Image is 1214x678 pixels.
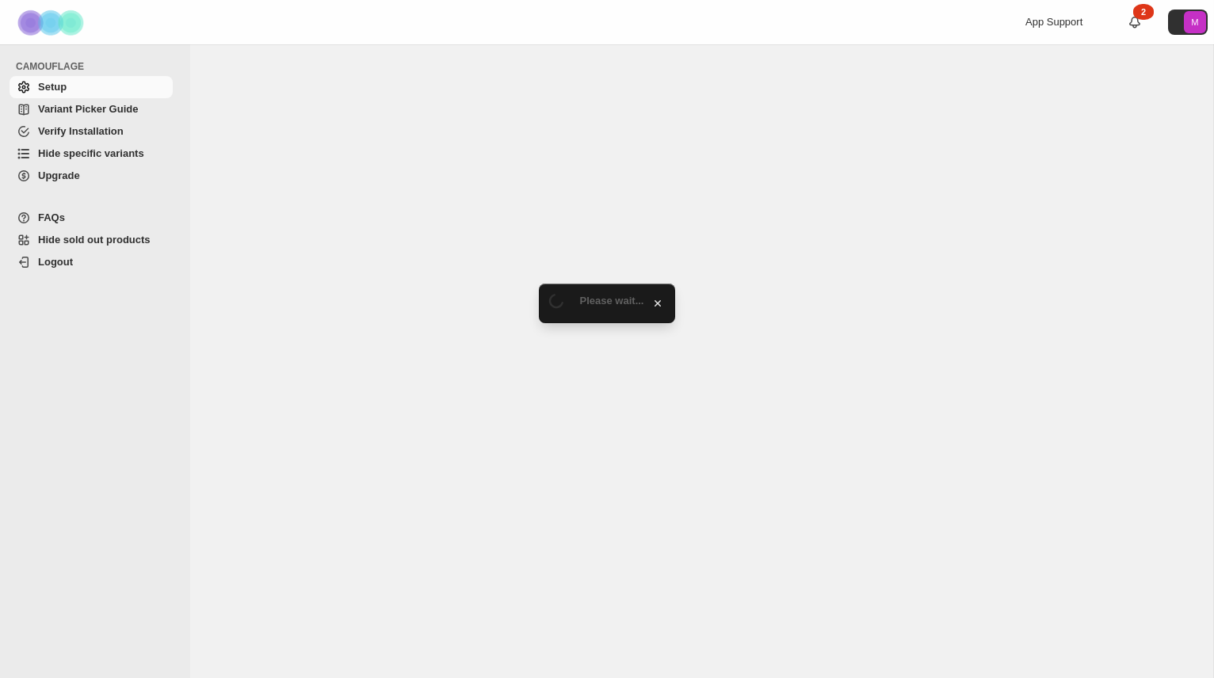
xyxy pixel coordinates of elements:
[38,234,151,246] span: Hide sold out products
[1127,14,1143,30] a: 2
[10,207,173,229] a: FAQs
[10,120,173,143] a: Verify Installation
[10,143,173,165] a: Hide specific variants
[1184,11,1206,33] span: Avatar with initials M
[38,81,67,93] span: Setup
[10,98,173,120] a: Variant Picker Guide
[1025,16,1082,28] span: App Support
[38,256,73,268] span: Logout
[10,229,173,251] a: Hide sold out products
[38,125,124,137] span: Verify Installation
[38,169,80,181] span: Upgrade
[580,295,644,307] span: Please wait...
[38,147,144,159] span: Hide specific variants
[38,211,65,223] span: FAQs
[10,251,173,273] a: Logout
[16,60,179,73] span: CAMOUFLAGE
[1191,17,1198,27] text: M
[13,1,92,44] img: Camouflage
[1133,4,1154,20] div: 2
[10,76,173,98] a: Setup
[1168,10,1208,35] button: Avatar with initials M
[10,165,173,187] a: Upgrade
[38,103,138,115] span: Variant Picker Guide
